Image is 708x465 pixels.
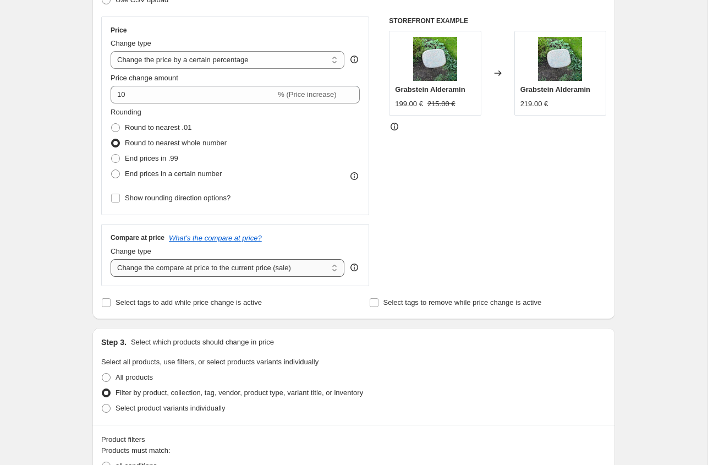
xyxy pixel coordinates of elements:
h3: Price [111,26,127,35]
strike: 215.00 € [427,99,455,110]
span: Filter by product, collection, tag, vendor, product type, variant title, or inventory [116,389,363,397]
h6: STOREFRONT EXAMPLE [389,17,606,25]
span: Round to nearest .01 [125,123,191,132]
span: Select tags to add while price change is active [116,298,262,307]
div: Product filters [101,434,606,445]
span: End prices in .99 [125,154,178,162]
input: -15 [111,86,276,103]
div: help [349,54,360,65]
button: What's the compare at price? [169,234,262,242]
span: % (Price increase) [278,90,336,99]
span: Select tags to remove while price change is active [383,298,542,307]
p: Select which products should change in price [131,337,274,348]
span: Select product variants individually [116,404,225,412]
span: Grabstein Alderamin [520,85,590,94]
div: 219.00 € [520,99,548,110]
span: Change type [111,39,151,47]
span: End prices in a certain number [125,169,222,178]
span: Products must match: [101,446,171,455]
span: Grabstein Alderamin [395,85,465,94]
h3: Compare at price [111,233,164,242]
span: Round to nearest whole number [125,139,227,147]
span: All products [116,373,153,381]
span: Select all products, use filters, or select products variants individually [101,358,319,366]
img: Abich-910482_80x.jpg [413,37,457,81]
span: Price change amount [111,74,178,82]
span: Change type [111,247,151,255]
span: Show rounding direction options? [125,194,230,202]
div: help [349,262,360,273]
div: 199.00 € [395,99,423,110]
img: Abich-910482_80x.jpg [538,37,582,81]
h2: Step 3. [101,337,127,348]
span: Rounding [111,108,141,116]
